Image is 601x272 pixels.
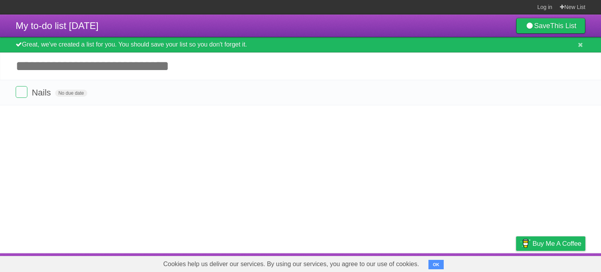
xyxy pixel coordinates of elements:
span: Cookies help us deliver our services. By using our services, you agree to our use of cookies. [155,256,427,272]
a: SaveThis List [516,18,585,34]
span: My to-do list [DATE] [16,20,99,31]
a: Suggest a feature [536,255,585,270]
a: Buy me a coffee [516,236,585,251]
a: About [412,255,428,270]
span: Buy me a coffee [533,237,581,250]
span: No due date [55,90,87,97]
a: Privacy [506,255,526,270]
span: Nails [32,88,53,97]
a: Developers [438,255,470,270]
label: Done [16,86,27,98]
b: This List [550,22,576,30]
a: Terms [479,255,497,270]
button: OK [428,260,444,269]
img: Buy me a coffee [520,237,531,250]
